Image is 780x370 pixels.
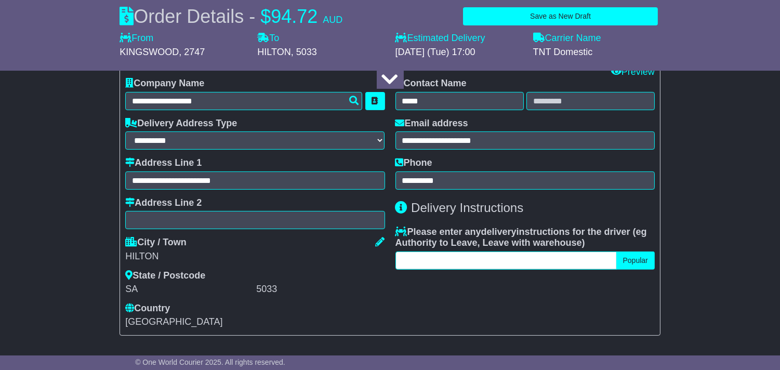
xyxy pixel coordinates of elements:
span: delivery [481,227,517,237]
span: KINGSWOOD [120,47,179,57]
span: $ [260,6,271,27]
label: Country [125,303,170,314]
button: Popular [616,252,655,270]
span: eg Authority to Leave, Leave with warehouse [395,227,647,248]
label: Estimated Delivery [395,33,522,44]
label: Carrier Name [533,33,601,44]
a: Preview [611,67,655,77]
span: HILTON [257,47,290,57]
span: , 2747 [179,47,205,57]
span: Delivery Instructions [411,201,523,215]
label: Phone [395,157,432,169]
div: Order Details - [120,5,342,28]
div: SA [125,284,254,295]
label: Please enter any instructions for the driver ( ) [395,227,655,249]
div: TNT Domestic [533,47,660,58]
span: 94.72 [271,6,318,27]
span: AUD [323,15,342,25]
div: HILTON [125,251,385,262]
div: [DATE] (Tue) 17:00 [395,47,522,58]
label: City / Town [125,237,187,248]
label: Address Line 1 [125,157,202,169]
label: Delivery Address Type [125,118,237,129]
span: [GEOGRAPHIC_DATA] [125,316,222,327]
button: Save as New Draft [463,7,658,25]
label: Company Name [125,78,204,89]
label: State / Postcode [125,270,205,282]
label: Email address [395,118,468,129]
label: Address Line 2 [125,197,202,209]
label: From [120,33,153,44]
span: , 5033 [291,47,317,57]
div: 5033 [256,284,385,295]
label: To [257,33,279,44]
span: © One World Courier 2025. All rights reserved. [135,358,285,366]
